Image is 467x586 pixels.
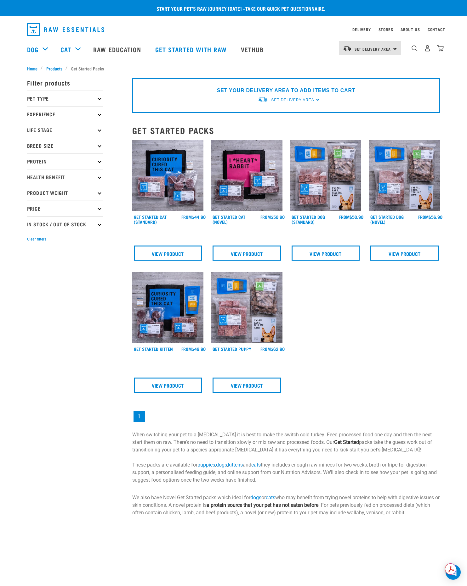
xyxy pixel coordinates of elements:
a: View Product [134,378,202,393]
a: Raw Education [87,37,149,62]
img: Assortment Of Raw Essential Products For Cats Including, Blue And Black Tote Bag With "Curiosity ... [132,140,204,212]
img: Raw Essentials Logo [27,23,104,36]
nav: dropdown navigation [22,21,445,38]
p: Breed Size [27,138,103,153]
a: Contact [428,28,445,30]
img: NSP Dog Standard Update [290,140,362,212]
p: Price [27,201,103,216]
a: View Product [370,246,439,261]
p: Pet Type [27,91,103,106]
a: Get Started Dog (Novel) [370,216,404,223]
p: Product Weight [27,185,103,201]
div: $56.90 [418,214,442,219]
img: van-moving.png [258,96,268,103]
img: van-moving.png [343,46,351,51]
img: NPS Puppy Update [211,272,282,343]
img: NSP Dog Novel Update [369,140,440,212]
a: Get Started Dog (Standard) [292,216,325,223]
span: Set Delivery Area [355,48,391,50]
span: FROM [181,216,192,218]
a: Get started with Raw [149,37,235,62]
img: home-icon@2x.png [437,45,444,52]
span: FROM [339,216,350,218]
a: Dog [27,45,38,54]
a: View Product [292,246,360,261]
div: $49.90 [181,346,206,351]
a: Cat [60,45,71,54]
a: dogs [216,462,227,468]
h2: Get Started Packs [132,125,440,135]
a: cats [266,495,275,500]
span: FROM [260,216,271,218]
p: Protein [27,153,103,169]
p: SET YOUR DELIVERY AREA TO ADD ITEMS TO CART [217,87,355,94]
a: Delivery [352,28,371,30]
a: dogs [250,495,261,500]
a: Get Started Puppy [213,348,251,350]
button: Clear filters [27,236,46,242]
img: Assortment Of Raw Essential Products For Cats Including, Pink And Black Tote Bag With "I *Heart* ... [211,140,282,212]
img: NSP Kitten Update [132,272,204,343]
p: Health Benefit [27,169,103,185]
a: cats [251,462,261,468]
a: About Us [401,28,420,30]
img: user.png [424,45,431,52]
strong: Get Started [334,439,359,445]
a: View Product [213,246,281,261]
a: Products [43,65,65,72]
a: Vethub [235,37,272,62]
a: Home [27,65,41,72]
nav: breadcrumbs [27,65,440,72]
nav: pagination [132,410,440,423]
img: home-icon-1@2x.png [412,45,418,51]
div: $50.90 [260,214,285,219]
a: Page 1 [134,411,145,422]
div: $44.90 [181,214,206,219]
a: Get Started Cat (Novel) [213,216,245,223]
span: FROM [260,348,271,350]
p: Filter products [27,75,103,91]
strong: a protein source that your pet has not eaten before [207,502,318,508]
p: Experience [27,106,103,122]
span: FROM [418,216,429,218]
p: In Stock / Out Of Stock [27,216,103,232]
a: View Product [134,246,202,261]
span: Home [27,65,37,72]
a: View Product [213,378,281,393]
a: Get Started Cat (Standard) [134,216,167,223]
div: $62.90 [260,346,285,351]
p: We also have Novel Get Started packs which ideal for or who may benefit from trying novel protein... [132,494,440,517]
a: kittens [228,462,243,468]
a: Stores [379,28,393,30]
span: FROM [181,348,192,350]
a: puppies [197,462,215,468]
a: Get Started Kitten [134,348,173,350]
p: When switching your pet to a [MEDICAL_DATA] it is best to make the switch cold turkey! Feed proce... [132,431,440,484]
span: Set Delivery Area [271,98,314,102]
p: Life Stage [27,122,103,138]
div: $50.90 [339,214,363,219]
span: Products [46,65,62,72]
a: take our quick pet questionnaire. [245,7,325,10]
